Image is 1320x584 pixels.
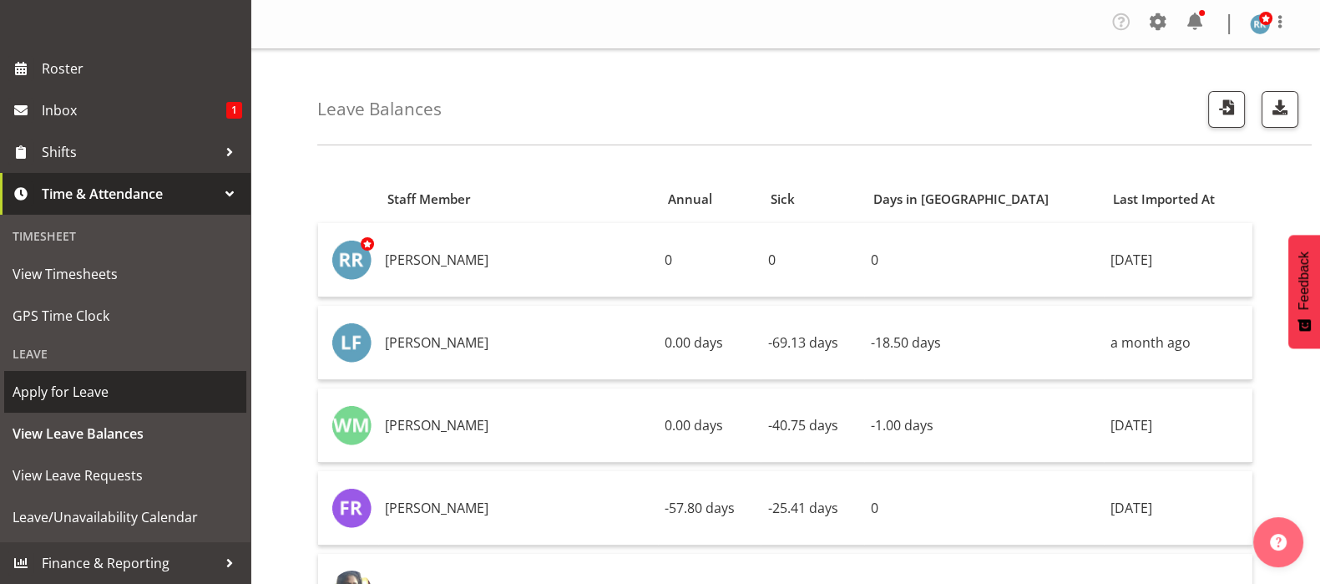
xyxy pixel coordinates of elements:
span: a month ago [1110,333,1191,352]
span: [DATE] [1110,251,1152,269]
a: Apply for Leave [4,371,246,413]
span: Shifts [42,140,217,165]
td: [PERSON_NAME] [378,471,658,546]
span: Apply for Leave [13,379,238,404]
td: [PERSON_NAME] [378,388,658,463]
span: 0 [767,251,775,269]
button: Download Leave Balances [1262,91,1298,128]
a: View Leave Requests [4,455,246,496]
span: View Leave Requests [13,463,238,488]
span: 1 [226,102,242,119]
span: 0 [871,251,878,269]
span: [DATE] [1110,499,1152,517]
span: -57.80 days [665,499,735,517]
span: -18.50 days [871,333,941,352]
div: Sick [771,190,854,209]
img: reece-rhind280.jpg [331,240,372,280]
span: 0 [871,499,878,517]
span: Feedback [1297,251,1312,310]
span: -1.00 days [871,416,933,434]
span: Inbox [42,98,226,123]
img: wendy-mae-mcgrath778.jpg [331,405,372,445]
span: Roster [42,56,242,81]
td: [PERSON_NAME] [378,306,658,380]
img: felisa-rainbird784.jpg [331,488,372,528]
span: Time & Attendance [42,181,217,206]
img: help-xxl-2.png [1270,534,1287,551]
button: Feedback - Show survey [1288,235,1320,348]
span: 0 [665,251,672,269]
h4: Leave Balances [317,99,442,119]
img: leeane-flynn772.jpg [331,322,372,363]
span: GPS Time Clock [13,303,238,328]
span: -25.41 days [767,499,837,517]
a: View Timesheets [4,253,246,295]
span: Leave/Unavailability Calendar [13,505,238,530]
a: View Leave Balances [4,413,246,455]
td: [PERSON_NAME] [378,223,658,297]
span: Finance & Reporting [42,551,217,576]
a: Leave/Unavailability Calendar [4,496,246,538]
span: View Timesheets [13,262,238,287]
span: -69.13 days [767,333,837,352]
div: Annual [668,190,751,209]
img: reece-rhind280.jpg [1250,14,1270,34]
span: 0.00 days [665,416,723,434]
span: [DATE] [1110,416,1152,434]
span: View Leave Balances [13,421,238,446]
div: Staff Member [387,190,648,209]
div: Leave [4,337,246,371]
span: -40.75 days [767,416,837,434]
div: Timesheet [4,219,246,253]
div: Days in [GEOGRAPHIC_DATA] [873,190,1094,209]
button: Import Leave Balances [1208,91,1245,128]
span: 0.00 days [665,333,723,352]
a: GPS Time Clock [4,295,246,337]
div: Last Imported At [1113,190,1243,209]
